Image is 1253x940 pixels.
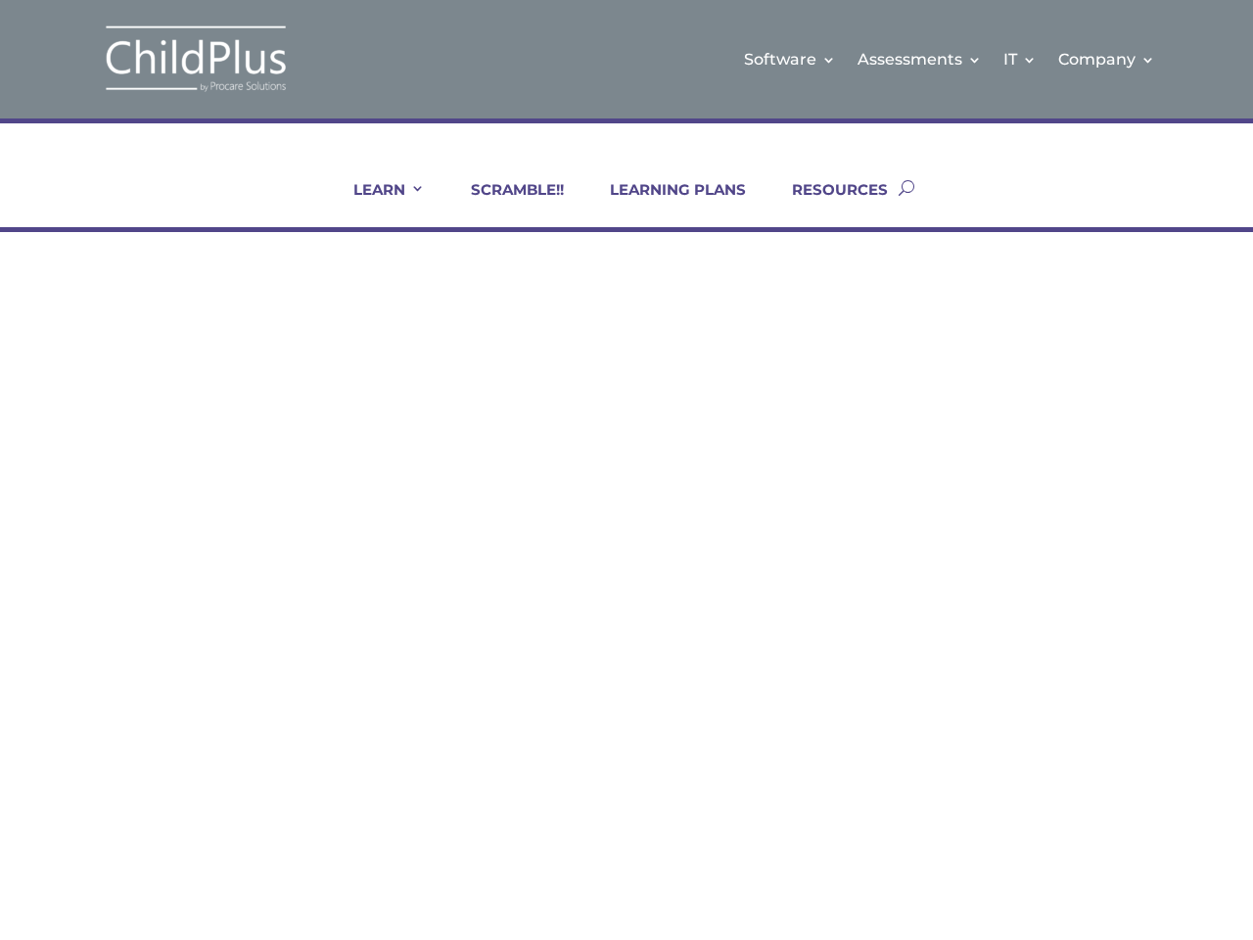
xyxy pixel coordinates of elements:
a: Company [1058,20,1155,99]
a: Assessments [858,20,982,99]
a: LEARN [329,180,425,227]
a: IT [1003,20,1037,99]
a: SCRAMBLE!! [446,180,564,227]
a: LEARNING PLANS [585,180,746,227]
a: RESOURCES [767,180,888,227]
a: Software [744,20,836,99]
